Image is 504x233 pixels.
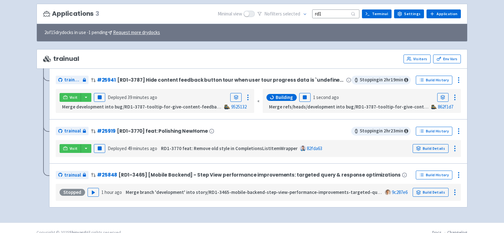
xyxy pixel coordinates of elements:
a: Env Vars [433,55,461,63]
button: Pause [94,93,105,102]
span: Building [276,94,293,101]
a: trainual [56,76,89,84]
span: No filter s [264,10,300,18]
time: 49 minutes ago [128,145,157,151]
div: « [257,89,260,113]
a: trainual [56,171,89,179]
button: Play [88,188,99,197]
span: Minimal view [218,10,242,18]
span: selected [283,11,300,17]
strong: RD1-3770 feat: Remove old style in CompletionsListItemWrapper [161,145,298,151]
a: Terminal [362,9,392,18]
a: 862f1d7 [438,104,453,110]
div: Stopped [60,189,85,196]
a: 82fda63 [307,145,322,151]
span: Stopping in 2 hr 23 min [351,127,411,136]
span: trainual [64,76,81,84]
button: Pause [299,93,311,102]
a: Visit [60,144,81,153]
a: Application [427,9,461,18]
strong: Merge development into bug/RD1-3787-tooltip-for-give-content-feedback-button-reappears-after-relo... [62,104,337,110]
u: Request more drydocks [113,29,160,35]
a: trainual [56,127,89,135]
a: Build History [416,127,452,136]
a: #25941 [97,77,116,83]
a: Build Details [413,188,449,197]
time: 39 minutes ago [128,94,157,100]
span: [RD1-3465] [Mobile Backend] - Step View performance improvements: targeted query & response optim... [118,172,400,178]
time: 1 second ago [313,94,339,100]
a: Build Details [413,144,449,153]
a: Settings [394,9,424,18]
a: Build History [416,76,452,84]
span: [RD1-3787] Hide content feedback button tour when user tour progress data is `undefined`. [117,77,345,83]
a: #25919 [97,128,116,134]
a: Visit [60,93,81,102]
a: Build History [416,171,452,179]
span: 3 [95,10,99,17]
time: 1 hour ago [101,189,122,195]
span: Stopping in 2 hr 19 min [351,76,411,84]
button: Pause [94,144,105,153]
a: 9525132 [231,104,247,110]
span: Visit [70,95,78,100]
span: 2 of 15 drydocks in use - 1 pending [44,29,160,36]
a: 9c287e6 [392,189,408,195]
span: Visit [70,146,78,151]
strong: Merge branch 'development' into story/RD1-3465-mobile-backend-step-view-performance-improvements-... [126,189,437,195]
span: trainual [64,172,81,179]
input: Search... [312,9,359,18]
span: Deployed [108,94,157,100]
span: Deployed [108,145,157,151]
span: [RD1-3770] feat: Polishing NewHome [117,128,208,134]
span: trainual [43,55,79,62]
h3: Applications [43,10,99,17]
a: #25848 [97,172,117,178]
span: trainual [64,127,81,135]
a: Visitors [404,55,431,63]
